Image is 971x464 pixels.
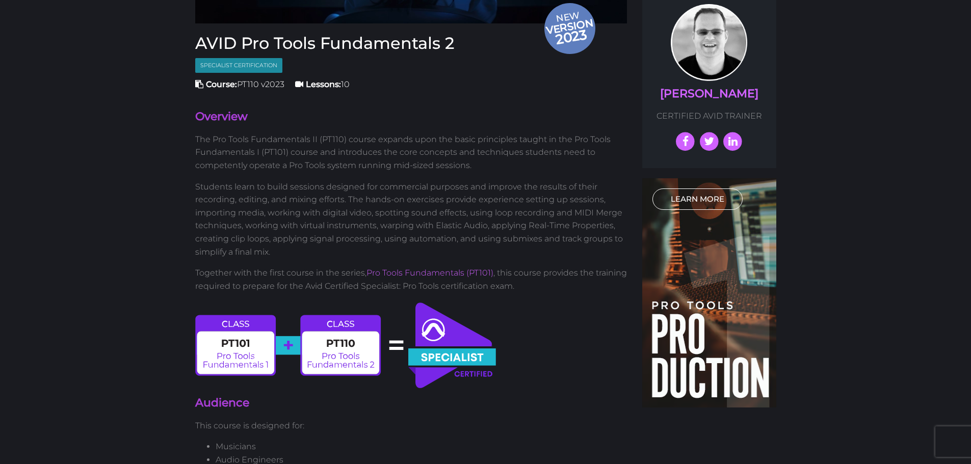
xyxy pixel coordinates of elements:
p: CERTIFIED AVID TRAINER [652,110,766,123]
span: Specialist Certification [195,58,282,73]
a: [PERSON_NAME] [660,87,758,100]
span: PT110 v2023 [195,79,284,89]
img: avid-certified-specialist-path.svg [195,301,497,390]
li: Musicians [216,440,627,453]
p: The Pro Tools Fundamentals II (PT110) course expands upon the basic principles taught in the Pro ... [195,133,627,172]
span: version [544,19,595,33]
span: New [544,9,598,49]
img: Prof. Scott [671,4,747,81]
p: This course is designed for: [195,419,627,432]
a: LEARN MORE [652,188,743,210]
strong: Course: [206,79,237,89]
p: Students learn to build sessions designed for commercial purposes and improve the results of thei... [195,180,627,259]
p: Together with the first course in the series, , this course provides the training required to pre... [195,266,627,292]
span: 2023 [544,24,597,49]
strong: Lessons: [306,79,341,89]
a: Pro Tools Fundamentals (PT101) [366,268,493,278]
h4: Audience [195,395,627,411]
h4: Overview [195,109,627,125]
h3: AVID Pro Tools Fundamentals 2 [195,34,627,53]
span: 10 [295,79,350,89]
